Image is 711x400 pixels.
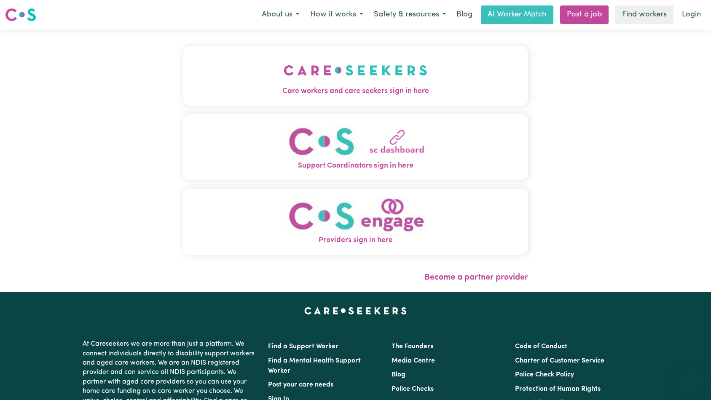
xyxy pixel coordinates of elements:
[677,366,704,393] iframe: Button to launch messaging window
[183,46,529,105] button: Care workers and care seekers sign in here
[304,307,407,314] a: Careseekers home page
[677,5,706,24] a: Login
[392,371,405,378] a: Blog
[515,371,574,378] a: Police Check Policy
[183,160,529,171] span: Support Coordinators sign in here
[424,273,528,282] a: Become a partner provider
[392,357,435,364] a: Media Centre
[183,235,529,246] span: Providers sign in here
[515,357,604,364] a: Charter of Customer Service
[256,6,305,24] button: About us
[305,6,368,24] button: How it works
[481,5,553,24] a: AI Worker Match
[183,86,529,97] span: Care workers and care seekers sign in here
[515,386,601,392] a: Protection of Human Rights
[268,381,333,388] a: Post your care needs
[560,5,609,24] a: Post a job
[5,5,36,24] a: Careseekers logo
[451,5,478,24] a: Blog
[392,386,434,392] a: Police Checks
[392,343,433,350] a: The Founders
[183,188,529,254] button: Providers sign in here
[515,343,567,350] a: Code of Conduct
[615,5,673,24] a: Find workers
[368,6,451,24] button: Safety & resources
[183,114,529,180] button: Support Coordinators sign in here
[268,357,361,374] a: Find a Mental Health Support Worker
[5,7,36,22] img: Careseekers logo
[268,343,338,350] a: Find a Support Worker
